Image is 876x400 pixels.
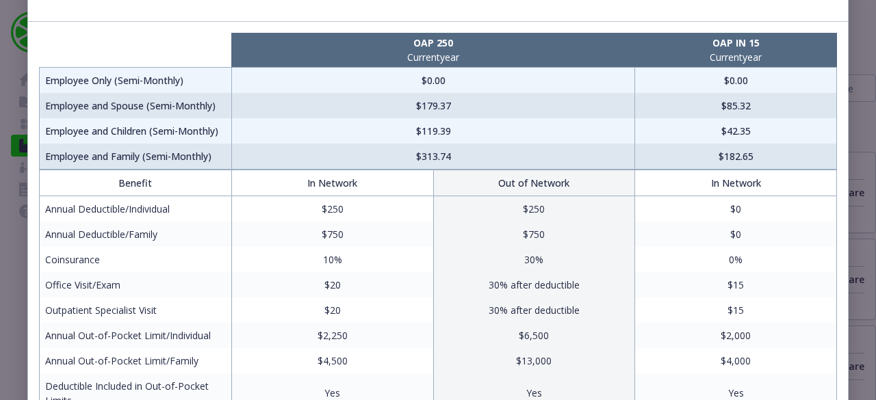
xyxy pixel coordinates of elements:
th: Benefit [40,170,232,196]
td: Annual Deductible/Family [40,222,232,247]
p: Current year [638,50,834,64]
td: 30% after deductible [433,297,635,323]
td: $15 [635,297,837,323]
td: $179.37 [231,93,634,118]
td: Annual Out-of-Pocket Limit/Individual [40,323,232,348]
td: Employee Only (Semi-Monthly) [40,67,232,93]
td: Office Visit/Exam [40,272,232,297]
td: Coinsurance [40,247,232,272]
td: 30% [433,247,635,272]
td: $313.74 [231,144,634,170]
td: 0% [635,247,837,272]
td: $4,500 [231,348,433,373]
td: $2,000 [635,323,837,348]
td: Annual Deductible/Individual [40,196,232,222]
td: $4,000 [635,348,837,373]
th: In Network [231,170,433,196]
td: $0.00 [231,67,634,93]
td: $119.39 [231,118,634,144]
td: Employee and Spouse (Semi-Monthly) [40,93,232,118]
td: $182.65 [635,144,837,170]
th: Out of Network [433,170,635,196]
td: $250 [433,196,635,222]
p: OAP IN 15 [638,36,834,50]
td: $13,000 [433,348,635,373]
td: $85.32 [635,93,837,118]
td: $750 [231,222,433,247]
td: Annual Out-of-Pocket Limit/Family [40,348,232,373]
th: intentionally left blank [40,33,232,68]
td: $42.35 [635,118,837,144]
td: 10% [231,247,433,272]
td: Employee and Family (Semi-Monthly) [40,144,232,170]
td: $15 [635,272,837,297]
td: $250 [231,196,433,222]
td: 30% after deductible [433,272,635,297]
td: $0 [635,222,837,247]
td: $6,500 [433,323,635,348]
td: $0 [635,196,837,222]
td: $20 [231,297,433,323]
p: Current year [234,50,632,64]
td: $2,250 [231,323,433,348]
td: Outpatient Specialist Visit [40,297,232,323]
th: In Network [635,170,837,196]
td: Employee and Children (Semi-Monthly) [40,118,232,144]
td: $750 [433,222,635,247]
td: $20 [231,272,433,297]
td: $0.00 [635,67,837,93]
p: OAP 250 [234,36,632,50]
